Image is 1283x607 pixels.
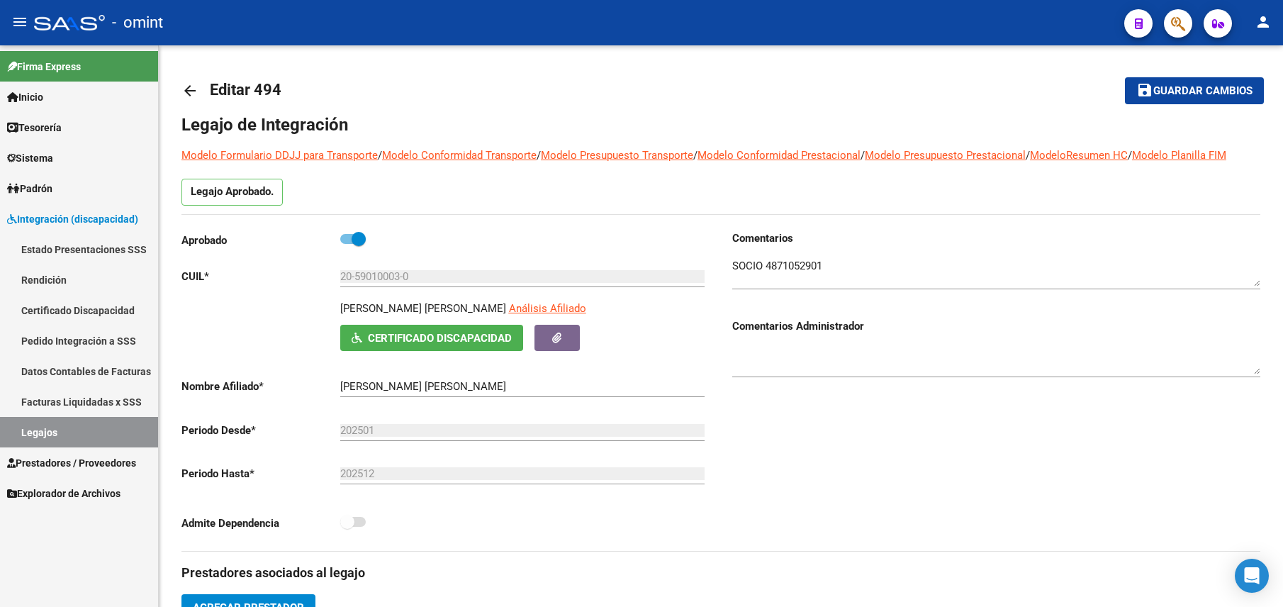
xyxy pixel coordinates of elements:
[181,269,340,284] p: CUIL
[368,332,512,345] span: Certificado Discapacidad
[181,379,340,394] p: Nombre Afiliado
[382,149,537,162] a: Modelo Conformidad Transporte
[340,325,523,351] button: Certificado Discapacidad
[181,516,340,531] p: Admite Dependencia
[1153,85,1253,98] span: Guardar cambios
[1030,149,1128,162] a: ModeloResumen HC
[732,230,1260,246] h3: Comentarios
[7,455,136,471] span: Prestadores / Proveedores
[1132,149,1226,162] a: Modelo Planilla FIM
[181,179,283,206] p: Legajo Aprobado.
[181,149,378,162] a: Modelo Formulario DDJJ para Transporte
[1125,77,1264,104] button: Guardar cambios
[7,120,62,135] span: Tesorería
[7,486,121,501] span: Explorador de Archivos
[1255,13,1272,30] mat-icon: person
[181,82,198,99] mat-icon: arrow_back
[181,423,340,438] p: Periodo Desde
[11,13,28,30] mat-icon: menu
[181,233,340,248] p: Aprobado
[7,59,81,74] span: Firma Express
[7,211,138,227] span: Integración (discapacidad)
[340,301,506,316] p: [PERSON_NAME] [PERSON_NAME]
[697,149,861,162] a: Modelo Conformidad Prestacional
[541,149,693,162] a: Modelo Presupuesto Transporte
[732,318,1260,334] h3: Comentarios Administrador
[181,563,1260,583] h3: Prestadores asociados al legajo
[865,149,1026,162] a: Modelo Presupuesto Prestacional
[181,113,1260,136] h1: Legajo de Integración
[7,181,52,196] span: Padrón
[181,466,340,481] p: Periodo Hasta
[210,81,281,99] span: Editar 494
[1136,82,1153,99] mat-icon: save
[509,302,586,315] span: Análisis Afiliado
[7,150,53,166] span: Sistema
[112,7,163,38] span: - omint
[1235,559,1269,593] div: Open Intercom Messenger
[7,89,43,105] span: Inicio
